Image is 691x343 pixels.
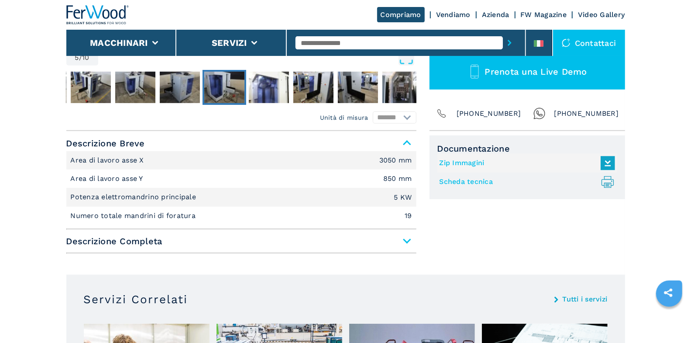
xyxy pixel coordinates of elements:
[405,212,412,219] em: 19
[247,70,291,105] button: Go to Slide 6
[66,135,416,151] span: Descrizione Breve
[293,72,333,103] img: 9a5c7078abae8385607b57fab1bde2d8
[533,107,546,120] img: Whatsapp
[204,72,244,103] img: fc6f8dde236c92ba9d9d65da981b487e
[71,156,147,165] p: Area di lavoro asse X
[394,194,412,201] em: 5 KW
[160,72,200,103] img: a440df229578c42b9c02a3407956f114
[249,72,289,103] img: 15372cc534f580b03331da2be7bd385a
[377,7,425,22] a: Compriamo
[379,157,412,164] em: 3050 mm
[158,70,202,105] button: Go to Slide 4
[82,54,89,61] span: 10
[482,10,509,19] a: Azienda
[657,282,679,304] a: sharethis
[24,70,375,105] nav: Thumbnail Navigation
[563,296,608,303] a: Tutti i servizi
[320,113,368,122] em: Unità di misura
[436,10,471,19] a: Vendiamo
[90,38,148,48] button: Macchinari
[66,233,416,249] span: Descrizione Completa
[336,70,380,105] button: Go to Slide 8
[440,175,611,189] a: Scheda tecnica
[503,33,516,53] button: submit-button
[212,38,247,48] button: Servizi
[292,70,335,105] button: Go to Slide 7
[382,72,423,103] img: dc400760b8172ca368d9be7f8da15baa
[203,70,246,105] button: Go to Slide 5
[71,72,111,103] img: e7e7a7a7351f60bb8430e48a5dee9bc9
[430,54,625,90] button: Prenota una Live Demo
[654,304,684,336] iframe: Chat
[84,292,188,306] h3: Servizi Correlati
[71,174,146,184] p: Area di lavoro asse Y
[553,30,625,56] div: Contattaci
[71,192,199,202] p: Potenza elettromandrino principale
[66,5,129,24] img: Ferwood
[66,151,416,225] div: Descrizione Breve
[75,54,79,61] span: 5
[69,70,113,105] button: Go to Slide 2
[554,107,619,120] span: [PHONE_NUMBER]
[457,107,521,120] span: [PHONE_NUMBER]
[383,175,412,182] em: 850 mm
[440,156,611,170] a: Zip Immagini
[115,72,155,103] img: 261274de2123ac0c4eec1deab2f5658b
[71,211,198,221] p: Numero totale mandrini di foratura
[436,107,448,120] img: Phone
[100,50,414,66] button: Open Fullscreen
[338,72,378,103] img: 792d53174da55c15a33774677c37f9e3
[381,70,424,105] button: Go to Slide 9
[437,143,617,154] span: Documentazione
[562,38,571,47] img: Contattaci
[79,54,82,61] span: /
[578,10,625,19] a: Video Gallery
[113,70,157,105] button: Go to Slide 3
[521,10,567,19] a: FW Magazine
[485,66,587,77] span: Prenota una Live Demo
